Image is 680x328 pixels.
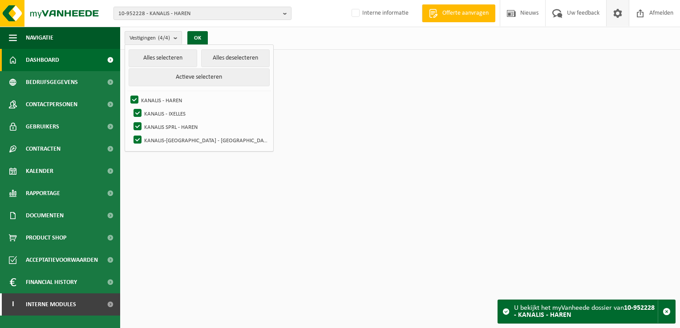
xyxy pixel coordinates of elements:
[26,293,76,316] span: Interne modules
[132,107,270,120] label: KANALIS - IXELLES
[350,7,409,20] label: Interne informatie
[129,68,270,86] button: Actieve selecteren
[514,304,655,319] strong: 10-952228 - KANALIS - HAREN
[26,249,98,271] span: Acceptatievoorwaarden
[422,4,495,22] a: Offerte aanvragen
[113,7,291,20] button: 10-952228 - KANALIS - HAREN
[26,93,77,116] span: Contactpersonen
[514,300,658,323] div: U bekijkt het myVanheede dossier van
[187,31,208,45] button: OK
[26,271,77,293] span: Financial History
[26,204,64,227] span: Documenten
[26,116,59,138] span: Gebruikers
[132,120,270,133] label: KANALIS SPRL - HAREN
[130,32,170,45] span: Vestigingen
[440,9,491,18] span: Offerte aanvragen
[26,227,66,249] span: Product Shop
[129,93,270,107] label: KANALIS - HAREN
[118,7,279,20] span: 10-952228 - KANALIS - HAREN
[26,27,53,49] span: Navigatie
[26,160,53,182] span: Kalender
[26,71,78,93] span: Bedrijfsgegevens
[158,35,170,41] count: (4/4)
[26,182,60,204] span: Rapportage
[9,293,17,316] span: I
[125,31,182,44] button: Vestigingen(4/4)
[201,49,270,67] button: Alles deselecteren
[26,49,59,71] span: Dashboard
[26,138,61,160] span: Contracten
[129,49,197,67] button: Alles selecteren
[132,133,270,147] label: KANALIS-[GEOGRAPHIC_DATA] - [GEOGRAPHIC_DATA]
